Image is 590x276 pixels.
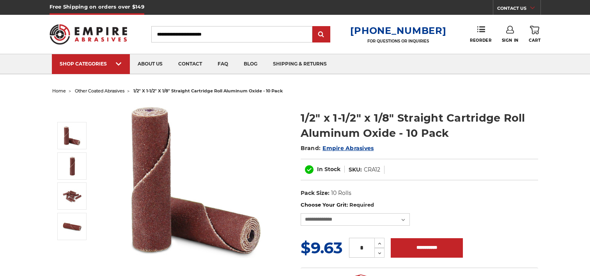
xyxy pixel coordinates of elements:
[50,19,128,50] img: Empire Abrasives
[130,54,170,74] a: about us
[497,4,540,15] a: CONTACT US
[265,54,335,74] a: shipping & returns
[301,110,538,141] h1: 1/2" x 1-1/2" x 1/8" Straight Cartridge Roll Aluminum Oxide - 10 Pack
[350,39,446,44] p: FOR QUESTIONS OR INQUIRIES
[236,54,265,74] a: blog
[529,38,540,43] span: Cart
[350,25,446,36] a: [PHONE_NUMBER]
[60,61,122,67] div: SHOP CATEGORIES
[133,88,283,94] span: 1/2" x 1-1/2" x 1/8" straight cartridge roll aluminum oxide - 10 pack
[301,238,343,257] span: $9.63
[314,27,329,42] input: Submit
[52,88,66,94] a: home
[331,189,351,197] dd: 10 Rolls
[470,38,491,43] span: Reorder
[62,156,82,176] img: Straight Cartridge Roll 1/2" x 1-1/2" x 1/8"
[322,145,374,152] a: Empire Abrasives
[119,102,275,258] img: Cartridge Roll 1/2" x 1-1/2" x 1/8" Straight
[349,166,362,174] dt: SKU:
[301,189,330,197] dt: Pack Size:
[529,26,540,43] a: Cart
[62,217,82,236] img: Cartridge Roll 1/2" x 1-1/2" x 1/8" Strait A/O
[170,54,210,74] a: contact
[470,26,491,42] a: Reorder
[502,38,519,43] span: Sign In
[317,166,340,173] span: In Stock
[301,145,321,152] span: Brand:
[349,202,374,208] small: Required
[75,88,124,94] a: other coated abrasives
[301,201,538,209] label: Choose Your Grit:
[364,166,380,174] dd: CRA12
[210,54,236,74] a: faq
[62,126,82,145] img: Cartridge Roll 1/2" x 1-1/2" x 1/8" Straight
[62,186,82,206] img: Cartridge Roll 1/2" x 1-1/2" x 1/8" Straight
